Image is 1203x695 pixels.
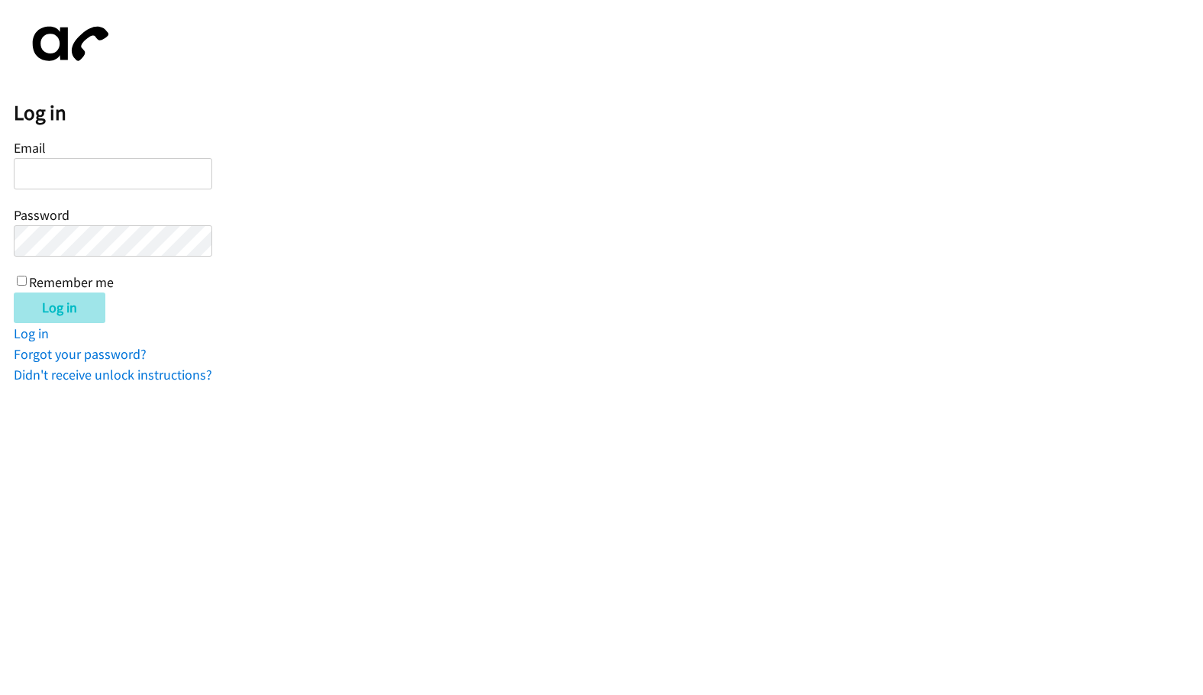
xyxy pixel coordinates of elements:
a: Log in [14,325,49,342]
h2: Log in [14,100,1203,126]
a: Didn't receive unlock instructions? [14,366,212,383]
label: Remember me [29,273,114,291]
label: Password [14,206,69,224]
label: Email [14,139,46,157]
a: Forgot your password? [14,345,147,363]
input: Log in [14,293,105,323]
img: aphone-8a226864a2ddd6a5e75d1ebefc011f4aa8f32683c2d82f3fb0802fe031f96514.svg [14,14,121,74]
